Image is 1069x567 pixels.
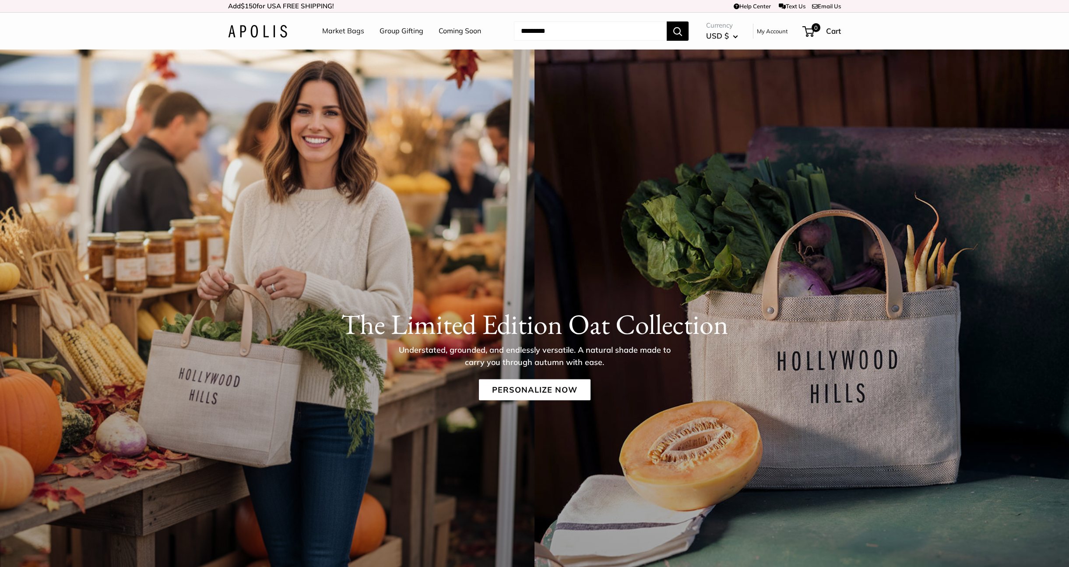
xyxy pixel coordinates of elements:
[322,25,364,38] a: Market Bags
[706,19,738,32] span: Currency
[514,21,667,41] input: Search...
[812,3,841,10] a: Email Us
[241,2,257,10] span: $150
[706,29,738,43] button: USD $
[380,25,423,38] a: Group Gifting
[706,31,729,40] span: USD $
[779,3,805,10] a: Text Us
[826,26,841,35] span: Cart
[812,23,820,32] span: 0
[757,26,788,36] a: My Account
[667,21,689,41] button: Search
[803,24,841,38] a: 0 Cart
[392,344,677,368] p: Understated, grounded, and endlessly versatile. A natural shade made to carry you through autumn ...
[734,3,771,10] a: Help Center
[479,379,591,400] a: Personalize Now
[228,307,841,340] h1: The Limited Edition Oat Collection
[439,25,481,38] a: Coming Soon
[228,25,287,38] img: Apolis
